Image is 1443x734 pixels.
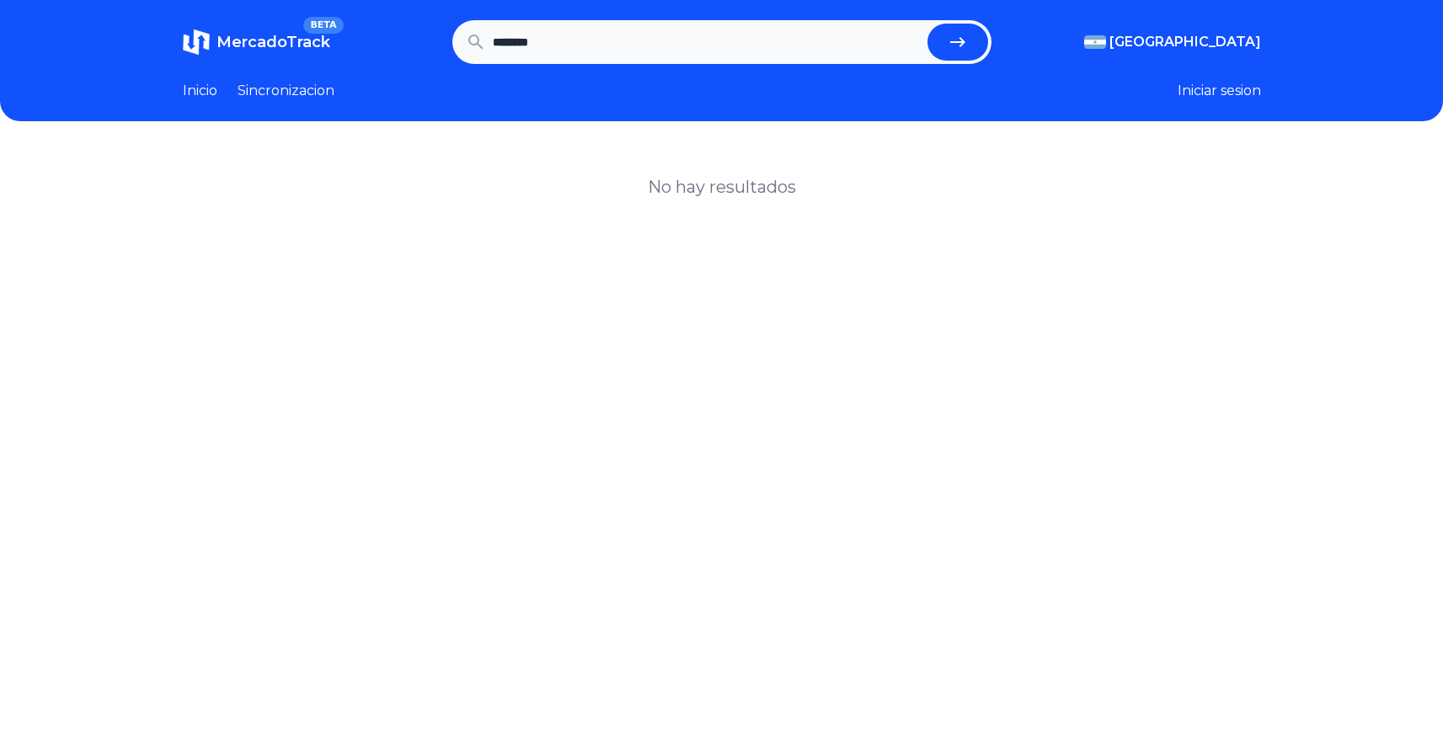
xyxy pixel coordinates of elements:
a: MercadoTrackBETA [183,29,330,56]
a: Sincronizacion [238,81,334,101]
button: Iniciar sesion [1178,81,1261,101]
h1: No hay resultados [648,175,796,199]
span: BETA [303,17,343,34]
img: MercadoTrack [183,29,210,56]
span: MercadoTrack [216,33,330,51]
button: [GEOGRAPHIC_DATA] [1084,32,1261,52]
img: Argentina [1084,35,1106,49]
a: Inicio [183,81,217,101]
span: [GEOGRAPHIC_DATA] [1109,32,1261,52]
